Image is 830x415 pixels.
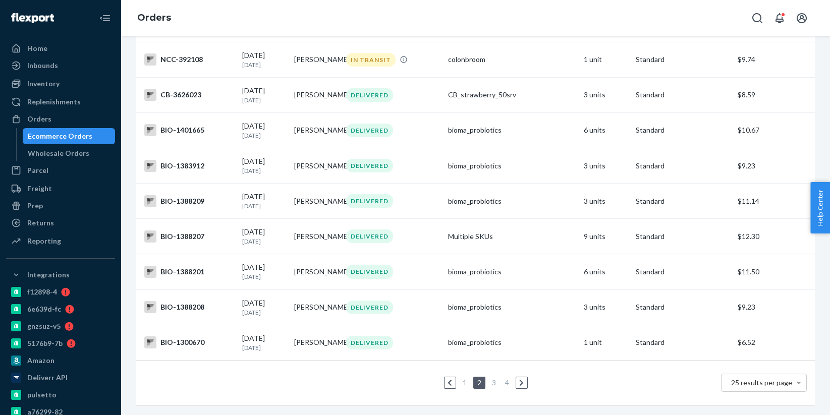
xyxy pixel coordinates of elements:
button: Open Search Box [747,8,767,28]
td: [PERSON_NAME] [290,184,342,219]
td: 3 units [580,148,632,184]
p: [DATE] [242,96,286,104]
p: Standard [636,231,730,242]
a: f12898-4 [6,284,115,300]
div: DELIVERED [346,301,393,314]
div: f12898-4 [27,287,57,297]
td: $9.74 [734,42,815,77]
a: Wholesale Orders [23,145,116,161]
td: Multiple SKUs [444,219,580,254]
div: Reporting [27,236,61,246]
a: Inventory [6,76,115,92]
div: DELIVERED [346,124,393,137]
div: BIO-1401665 [144,124,234,136]
div: [DATE] [242,298,286,317]
div: 6e639d-fc [27,304,61,314]
div: [DATE] [242,50,286,69]
div: [DATE] [242,227,286,246]
p: Standard [636,90,730,100]
div: [DATE] [242,121,286,140]
span: 25 results per page [731,378,792,387]
p: [DATE] [242,343,286,352]
p: Standard [636,302,730,312]
a: Inbounds [6,57,115,74]
div: Wholesale Orders [28,148,89,158]
div: BIO-1388201 [144,266,234,278]
div: Freight [27,184,52,194]
div: Returns [27,218,54,228]
div: bioma_probiotics [448,196,576,206]
button: Open notifications [769,8,790,28]
div: [DATE] [242,333,286,352]
div: DELIVERED [346,88,393,102]
td: [PERSON_NAME] [290,254,342,289]
div: Amazon [27,355,54,366]
a: Page 2 is your current page [475,378,483,387]
td: 9 units [580,219,632,254]
div: DELIVERED [346,229,393,243]
div: IN TRANSIT [346,53,396,67]
p: [DATE] [242,131,286,140]
div: DELIVERED [346,159,393,172]
button: Help Center [810,182,830,233]
td: 6 units [580,112,632,148]
a: Returns [6,215,115,231]
td: $6.52 [734,325,815,360]
a: Prep [6,198,115,214]
td: [PERSON_NAME] [290,148,342,184]
div: CB_strawberry_50srv [448,90,576,100]
p: Standard [636,196,730,206]
td: 3 units [580,184,632,219]
div: [DATE] [242,156,286,175]
div: gnzsuz-v5 [27,321,61,331]
p: [DATE] [242,202,286,210]
ol: breadcrumbs [129,4,179,33]
a: Freight [6,181,115,197]
div: Deliverr API [27,373,68,383]
div: DELIVERED [346,194,393,208]
div: [DATE] [242,192,286,210]
a: pulsetto [6,387,115,403]
div: Home [27,43,47,53]
div: Inbounds [27,61,58,71]
div: 5176b9-7b [27,338,63,348]
div: bioma_probiotics [448,161,576,171]
td: 6 units [580,254,632,289]
a: Orders [6,111,115,127]
div: colonbroom [448,54,576,65]
td: $11.14 [734,184,815,219]
button: Close Navigation [95,8,115,28]
div: bioma_probiotics [448,267,576,277]
div: DELIVERED [346,265,393,278]
p: Standard [636,337,730,347]
a: Replenishments [6,94,115,110]
td: $8.59 [734,77,815,112]
a: Page 4 [503,378,511,387]
td: [PERSON_NAME] [290,42,342,77]
p: [DATE] [242,237,286,246]
a: Deliverr API [6,370,115,386]
div: Parcel [27,165,48,175]
p: Standard [636,267,730,277]
a: 5176b9-7b [6,335,115,351]
div: Inventory [27,79,60,89]
a: Ecommerce Orders [23,128,116,144]
p: [DATE] [242,272,286,281]
td: [PERSON_NAME] [290,289,342,325]
img: Flexport logo [11,13,54,23]
div: pulsetto [27,390,57,400]
td: [PERSON_NAME] [290,219,342,254]
button: Open account menu [792,8,812,28]
div: bioma_probiotics [448,302,576,312]
p: [DATE] [242,61,286,69]
div: BIO-1300670 [144,336,234,348]
td: $9.23 [734,148,815,184]
a: Home [6,40,115,56]
td: 1 unit [580,42,632,77]
p: Standard [636,161,730,171]
div: CB-3626023 [144,89,234,101]
div: bioma_probiotics [448,337,576,347]
a: Page 3 [490,378,498,387]
div: NCC-392108 [144,53,234,66]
